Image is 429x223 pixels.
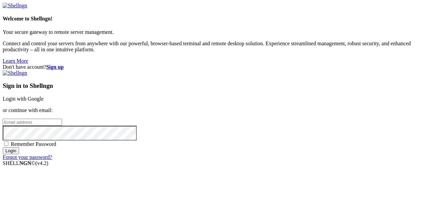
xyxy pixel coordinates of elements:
input: Login [3,147,19,154]
p: Your secure gateway to remote server management. [3,29,426,35]
span: Remember Password [11,141,56,147]
a: Learn More [3,58,28,64]
a: Login with Google [3,96,44,102]
p: or continue with email: [3,107,426,113]
p: Connect and control your servers from anywhere with our powerful, browser-based terminal and remo... [3,41,426,53]
input: Remember Password [4,142,8,146]
span: SHELL © [3,160,48,166]
img: Shellngn [3,70,27,76]
a: Forgot your password? [3,154,52,160]
b: NGN [19,160,32,166]
input: Email address [3,119,62,126]
h3: Sign in to Shellngn [3,82,426,90]
h4: Welcome to Shellngn! [3,16,426,22]
img: Shellngn [3,3,27,9]
a: Sign up [46,64,64,70]
span: 4.2.0 [36,160,49,166]
div: Don't have account? [3,64,426,70]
